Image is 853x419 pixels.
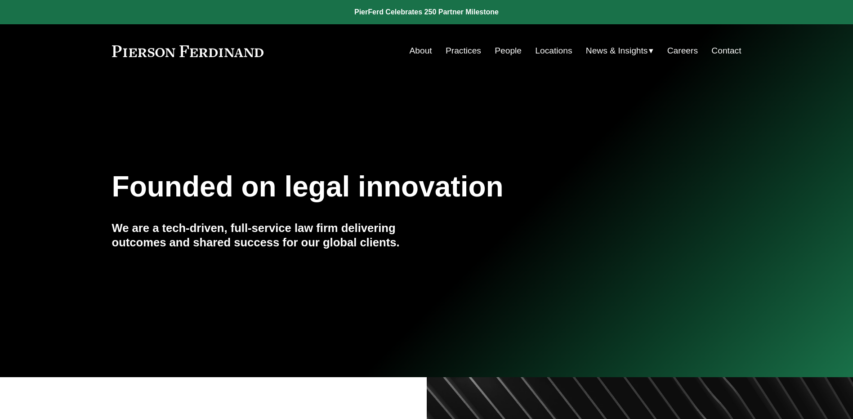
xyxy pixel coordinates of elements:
span: News & Insights [586,43,648,59]
a: About [410,42,432,59]
a: Locations [535,42,572,59]
a: Practices [446,42,481,59]
h1: Founded on legal innovation [112,170,637,203]
a: folder dropdown [586,42,654,59]
h4: We are a tech-driven, full-service law firm delivering outcomes and shared success for our global... [112,221,427,250]
a: People [495,42,522,59]
a: Careers [667,42,698,59]
a: Contact [711,42,741,59]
